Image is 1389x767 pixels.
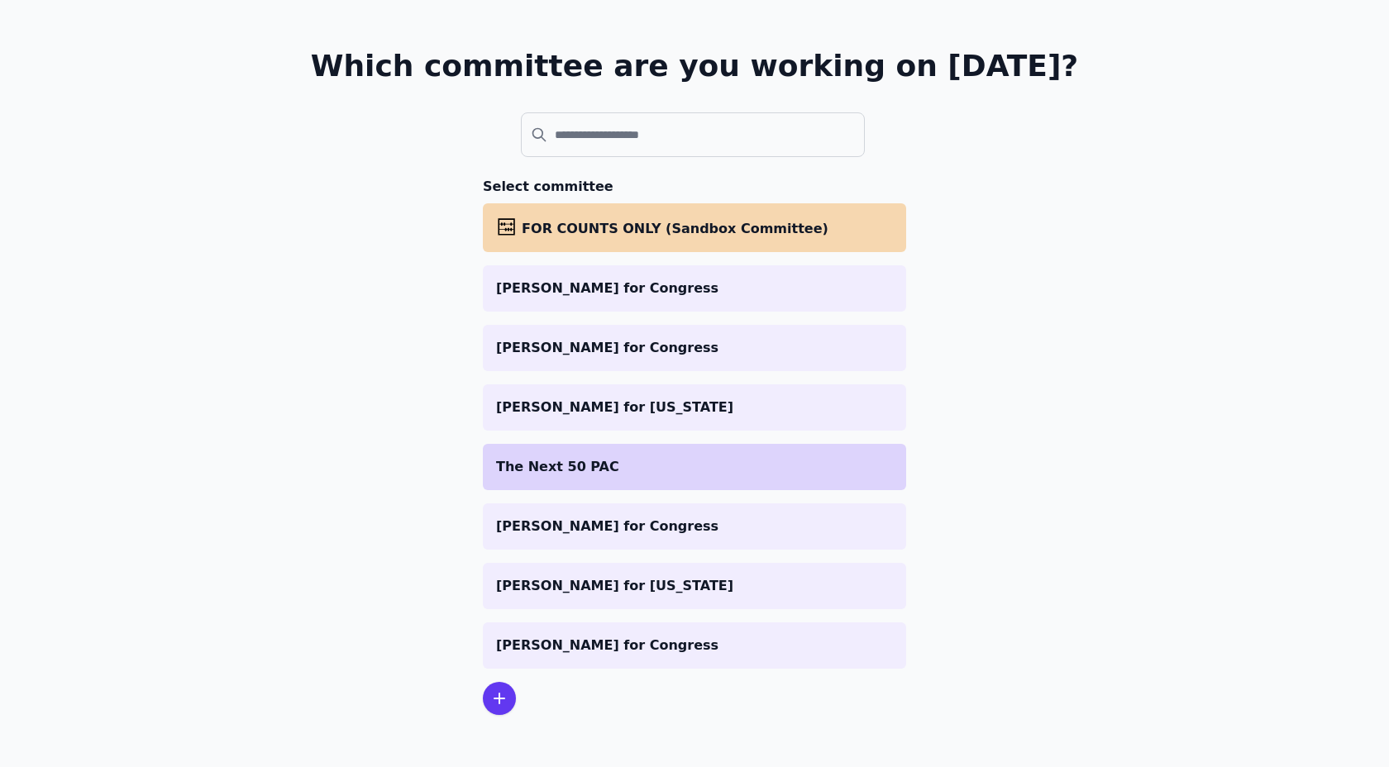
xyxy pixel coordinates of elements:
a: [PERSON_NAME] for [US_STATE] [483,563,906,609]
a: [PERSON_NAME] for Congress [483,265,906,312]
a: FOR COUNTS ONLY (Sandbox Committee) [483,203,906,252]
a: The Next 50 PAC [483,444,906,490]
h3: Select committee [483,177,906,197]
span: FOR COUNTS ONLY (Sandbox Committee) [522,221,828,236]
a: [PERSON_NAME] for Congress [483,503,906,550]
p: The Next 50 PAC [496,457,893,477]
p: [PERSON_NAME] for [US_STATE] [496,398,893,417]
p: [PERSON_NAME] for Congress [496,338,893,358]
a: [PERSON_NAME] for Congress [483,325,906,371]
p: [PERSON_NAME] for Congress [496,636,893,655]
h1: Which committee are you working on [DATE]? [311,50,1079,83]
a: [PERSON_NAME] for [US_STATE] [483,384,906,431]
a: [PERSON_NAME] for Congress [483,622,906,669]
p: [PERSON_NAME] for Congress [496,279,893,298]
p: [PERSON_NAME] for [US_STATE] [496,576,893,596]
p: [PERSON_NAME] for Congress [496,517,893,536]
